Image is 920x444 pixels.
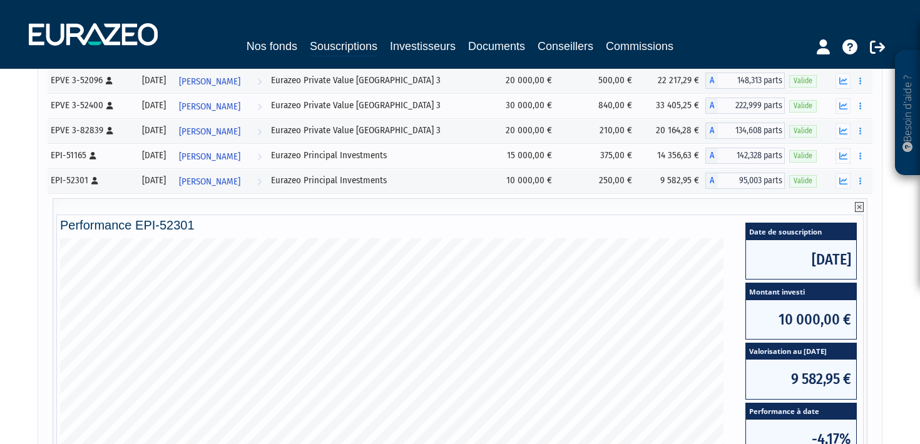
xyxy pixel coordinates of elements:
[138,174,170,187] div: [DATE]
[257,145,262,168] i: Voir l'investisseur
[901,57,915,169] p: Besoin d'aide ?
[257,120,262,143] i: Voir l'investisseur
[51,99,130,112] div: EPVE 3-52400
[106,77,113,84] i: [Français] Personne physique
[718,98,785,114] span: 222,999 parts
[705,148,785,164] div: A - Eurazeo Principal Investments
[486,68,559,93] td: 20 000,00 €
[558,68,638,93] td: 500,00 €
[89,152,96,159] i: [Français] Personne physique
[60,218,860,232] h4: Performance EPI-52301
[746,300,856,339] span: 10 000,00 €
[138,149,170,162] div: [DATE]
[486,118,559,143] td: 20 000,00 €
[247,38,297,55] a: Nos fonds
[705,98,785,114] div: A - Eurazeo Private Value Europe 3
[271,174,481,187] div: Eurazeo Principal Investments
[746,403,856,420] span: Performance à date
[310,38,377,57] a: Souscriptions
[746,283,856,300] span: Montant investi
[718,173,785,189] span: 95,003 parts
[486,93,559,118] td: 30 000,00 €
[271,149,481,162] div: Eurazeo Principal Investments
[138,99,170,112] div: [DATE]
[718,148,785,164] span: 142,328 parts
[174,143,267,168] a: [PERSON_NAME]
[179,145,240,168] span: [PERSON_NAME]
[538,38,593,55] a: Conseillers
[638,118,705,143] td: 20 164,28 €
[789,100,817,112] span: Valide
[746,240,856,279] span: [DATE]
[486,168,559,193] td: 10 000,00 €
[51,74,130,87] div: EPVE 3-52096
[51,124,130,137] div: EPVE 3-82839
[638,143,705,168] td: 14 356,63 €
[558,168,638,193] td: 250,00 €
[51,149,130,162] div: EPI-51165
[174,118,267,143] a: [PERSON_NAME]
[51,174,130,187] div: EPI-52301
[257,70,262,93] i: Voir l'investisseur
[174,93,267,118] a: [PERSON_NAME]
[705,73,718,89] span: A
[746,223,856,240] span: Date de souscription
[271,74,481,87] div: Eurazeo Private Value [GEOGRAPHIC_DATA] 3
[558,118,638,143] td: 210,00 €
[638,68,705,93] td: 22 217,29 €
[718,73,785,89] span: 148,313 parts
[106,102,113,109] i: [Français] Personne physique
[606,38,673,55] a: Commissions
[705,98,718,114] span: A
[705,173,718,189] span: A
[29,23,158,46] img: 1732889491-logotype_eurazeo_blanc_rvb.png
[271,99,481,112] div: Eurazeo Private Value [GEOGRAPHIC_DATA] 3
[174,68,267,93] a: [PERSON_NAME]
[705,148,718,164] span: A
[257,95,262,118] i: Voir l'investisseur
[91,177,98,184] i: [Français] Personne physique
[558,143,638,168] td: 375,00 €
[138,124,170,137] div: [DATE]
[638,93,705,118] td: 33 405,25 €
[174,168,267,193] a: [PERSON_NAME]
[789,125,817,137] span: Valide
[486,143,559,168] td: 15 000,00 €
[179,70,240,93] span: [PERSON_NAME]
[106,127,113,134] i: [Français] Personne physique
[705,73,785,89] div: A - Eurazeo Private Value Europe 3
[789,75,817,87] span: Valide
[638,168,705,193] td: 9 582,95 €
[257,170,262,193] i: Voir l'investisseur
[390,38,456,55] a: Investisseurs
[558,93,638,118] td: 840,00 €
[789,175,817,187] span: Valide
[789,150,817,162] span: Valide
[705,123,785,139] div: A - Eurazeo Private Value Europe 3
[746,360,856,398] span: 9 582,95 €
[138,74,170,87] div: [DATE]
[179,120,240,143] span: [PERSON_NAME]
[705,123,718,139] span: A
[179,170,240,193] span: [PERSON_NAME]
[179,95,240,118] span: [PERSON_NAME]
[718,123,785,139] span: 134,608 parts
[746,343,856,360] span: Valorisation au [DATE]
[705,173,785,189] div: A - Eurazeo Principal Investments
[468,38,525,55] a: Documents
[271,124,481,137] div: Eurazeo Private Value [GEOGRAPHIC_DATA] 3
